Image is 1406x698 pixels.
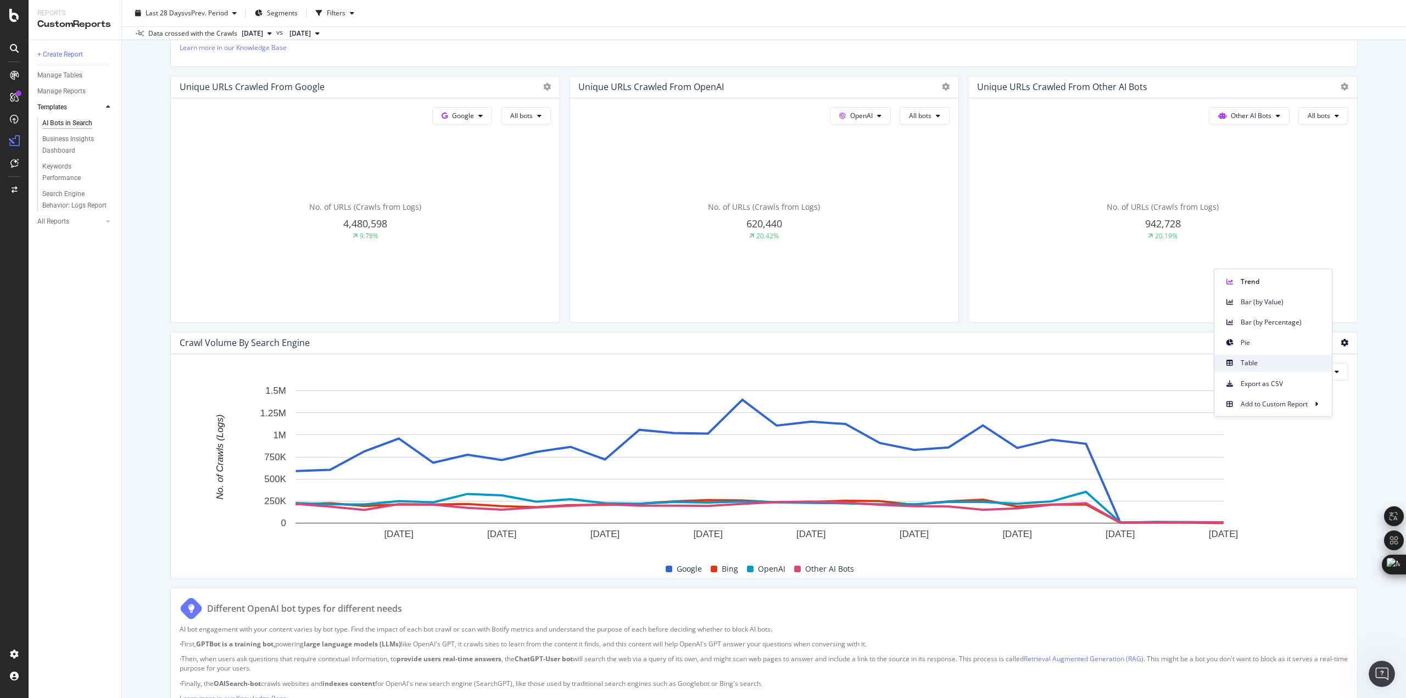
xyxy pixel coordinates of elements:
[37,216,69,227] div: All Reports
[830,107,891,125] button: OpenAI
[37,49,83,60] div: + Create Report
[180,385,1340,551] svg: A chart.
[264,452,286,462] text: 750K
[180,679,1348,688] p: Finally, the crawls websites and for OpenAI's new search engine (SearchGPT), like those used by t...
[42,188,114,211] a: Search Engine Behavior: Logs Report
[276,27,285,37] span: vs
[180,337,310,348] div: Crawl Volume By Search Engine
[289,29,311,38] span: 2025 Aug. 20th
[1024,654,1143,663] a: Retrieval Augmented Generation (RAG)
[432,107,492,125] button: Google
[1241,358,1323,368] span: Table
[42,118,92,129] div: AI Bots in Search
[1241,277,1323,287] span: Trend
[264,474,286,484] text: 500K
[968,76,1358,323] div: Unique URLs Crawled from Other AI BotsOther AI BotsAll botsNo. of URLs (Crawls from Logs)942,7282...
[207,602,402,615] div: Different OpenAI bot types for different needs
[677,562,702,576] span: Google
[693,529,723,539] text: [DATE]
[909,111,931,120] span: All bots
[37,102,103,113] a: Templates
[180,81,325,92] div: Unique URLs Crawled from Google
[977,81,1147,92] div: Unique URLs Crawled from Other AI Bots
[250,4,302,22] button: Segments
[452,111,474,120] span: Google
[285,27,324,40] button: [DATE]
[281,518,286,528] text: 0
[1298,107,1348,125] button: All bots
[37,49,114,60] a: + Create Report
[37,86,114,97] a: Manage Reports
[900,529,929,539] text: [DATE]
[1241,338,1323,348] span: Pie
[214,679,261,688] strong: OAISearch-bot
[1209,107,1290,125] button: Other AI Bots
[146,8,185,18] span: Last 28 Days
[42,133,114,157] a: Business Insights Dashboard
[42,161,104,184] div: Keywords Performance
[37,70,82,81] div: Manage Tables
[42,188,107,211] div: Search Engine Behavior: Logs Report
[796,529,826,539] text: [DATE]
[273,430,286,440] text: 1M
[1369,661,1395,687] iframe: Intercom live chat
[1106,529,1135,539] text: [DATE]
[185,8,228,18] span: vs Prev. Period
[1241,399,1308,409] span: Add to Custom Report
[42,133,105,157] div: Business Insights Dashboard
[180,654,1348,673] p: Then, when users ask questions that require contextual information, to , the will search the web ...
[343,217,387,230] span: 4,480,598
[708,202,820,212] span: No. of URLs (Crawls from Logs)
[37,86,86,97] div: Manage Reports
[1241,317,1323,327] span: Bar (by Percentage)
[1107,202,1219,212] span: No. of URLs (Crawls from Logs)
[756,231,779,241] div: 20.42%
[384,529,414,539] text: [DATE]
[42,161,114,184] a: Keywords Performance
[360,231,378,241] div: 9.78%
[850,111,873,120] span: OpenAI
[180,639,181,649] strong: ·
[37,18,113,31] div: CustomReports
[215,415,225,500] text: No. of Crawls (Logs)
[569,76,959,323] div: Unique URLs Crawled from OpenAIOpenAIAll botsNo. of URLs (Crawls from Logs)620,44020.42%
[267,8,298,18] span: Segments
[37,9,113,18] div: Reports
[1241,297,1323,307] span: Bar (by Value)
[309,202,421,212] span: No. of URLs (Crawls from Logs)
[37,70,114,81] a: Manage Tables
[42,118,114,129] a: AI Bots in Search
[487,529,517,539] text: [DATE]
[304,639,401,649] strong: large language models (LLMs)
[180,624,1348,634] p: AI bot engagement with your content varies by bot type. Find the impact of each bot crawl or scan...
[180,43,287,52] a: Learn more in our Knowledge Base
[515,654,573,663] strong: ChatGPT-User bot
[265,386,286,396] text: 1.5M
[131,4,241,22] button: Last 28 DaysvsPrev. Period
[237,27,276,40] button: [DATE]
[805,562,854,576] span: Other AI Bots
[180,654,181,663] strong: ·
[510,111,533,120] span: All bots
[1241,379,1323,389] span: Export as CSV
[242,29,263,38] span: 2025 Sep. 17th
[196,639,275,649] strong: GPTBot is a training bot,
[501,107,551,125] button: All bots
[758,562,785,576] span: OpenAI
[900,107,950,125] button: All bots
[180,639,1348,649] p: First, powering like OpenAI's GPT, it crawls sites to learn from the content it finds, and this c...
[170,76,560,323] div: Unique URLs Crawled from GoogleGoogleAll botsNo. of URLs (Crawls from Logs)4,480,5989.78%
[1002,529,1032,539] text: [DATE]
[578,81,724,92] div: Unique URLs Crawled from OpenAI
[327,8,345,18] div: Filters
[397,654,501,663] strong: provide users real-time answers
[180,679,181,688] strong: ·
[590,529,620,539] text: [DATE]
[1145,217,1181,230] span: 942,728
[322,679,375,688] strong: indexes content
[264,496,286,506] text: 250K
[311,4,359,22] button: Filters
[1209,529,1238,539] text: [DATE]
[260,408,286,418] text: 1.25M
